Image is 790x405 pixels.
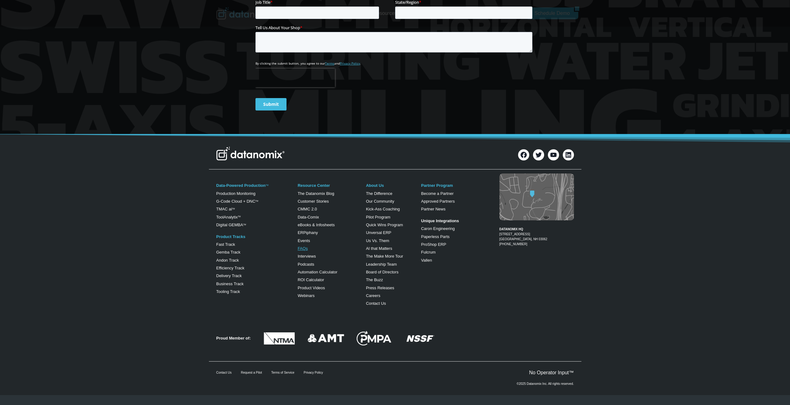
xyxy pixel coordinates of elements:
[238,215,241,218] a: TM
[298,215,319,219] a: Data-Comix
[216,242,235,247] a: Fast Track
[366,207,400,211] a: Kick-Ass Coaching
[232,208,235,210] sup: TM
[216,273,242,278] a: Delivery Track
[298,246,308,251] a: FAQs
[366,230,391,235] a: Unversal ERP
[243,223,246,226] sup: TM
[421,199,454,204] a: Approved Partners
[366,215,390,219] a: Pilot Program
[298,191,334,196] a: The Datanomix Blog
[265,184,268,186] a: TM
[255,200,258,202] sup: TM
[298,183,330,188] a: Resource Center
[421,226,454,231] a: Caron Engineering
[298,207,317,211] a: CMMC 2.0
[298,230,318,235] a: ERPiphany
[366,191,392,196] a: The Difference
[366,270,399,274] a: Board of Directors
[499,232,548,241] a: [STREET_ADDRESS][GEOGRAPHIC_DATA], NH 03062
[499,222,574,247] figcaption: [PHONE_NUMBER]
[499,173,574,220] img: Datanomix map image
[499,227,523,231] strong: DATANOMIX HQ
[366,183,384,188] a: About Us
[421,183,453,188] a: Partner Program
[216,281,244,286] a: Business Track
[366,262,397,267] a: Leadership Team
[366,277,383,282] a: The Buzz
[216,336,251,340] strong: Proud Member of:
[216,258,239,263] a: Andon Track
[298,277,324,282] a: ROI Calculator
[298,199,329,204] a: Customer Stories
[421,207,445,211] a: Partner News
[421,250,436,254] a: Fulcrum
[421,218,459,223] strong: Unique Integrations
[216,289,240,294] a: Tooling Track
[298,270,337,274] a: Automation Calculator
[366,293,380,298] a: Careers
[216,183,266,188] a: Data-Powered Production
[366,246,392,251] a: AI that Matters
[366,223,403,227] a: Quick Wins Program
[421,234,449,239] a: Paperless Parts
[421,242,446,247] a: ProShop ERP
[366,254,403,259] a: The Make More Tour
[298,254,316,259] a: Interviews
[298,238,310,243] a: Events
[366,301,386,306] a: Contact Us
[421,191,454,196] a: Become a Partner
[216,191,255,196] a: Production Monitoring
[216,147,285,160] img: Datanomix Logo
[216,215,238,219] a: ToolAnalytix
[366,199,394,204] a: Our Community
[298,286,325,290] a: Product Videos
[216,266,245,270] a: Efficiency Track
[216,234,246,239] a: Product Tracks
[366,286,394,290] a: Press Releases
[298,223,335,227] a: eBooks & Infosheets
[366,238,389,243] a: Us Vs. Them
[298,293,315,298] a: Webinars
[216,199,258,204] a: G-Code Cloud + DNCTM
[298,262,314,267] a: Podcasts
[421,258,432,263] a: Vallen
[216,223,246,227] a: Digital GEMBATM
[216,250,241,254] a: Gemba Track
[216,207,235,211] a: TMAC aiTM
